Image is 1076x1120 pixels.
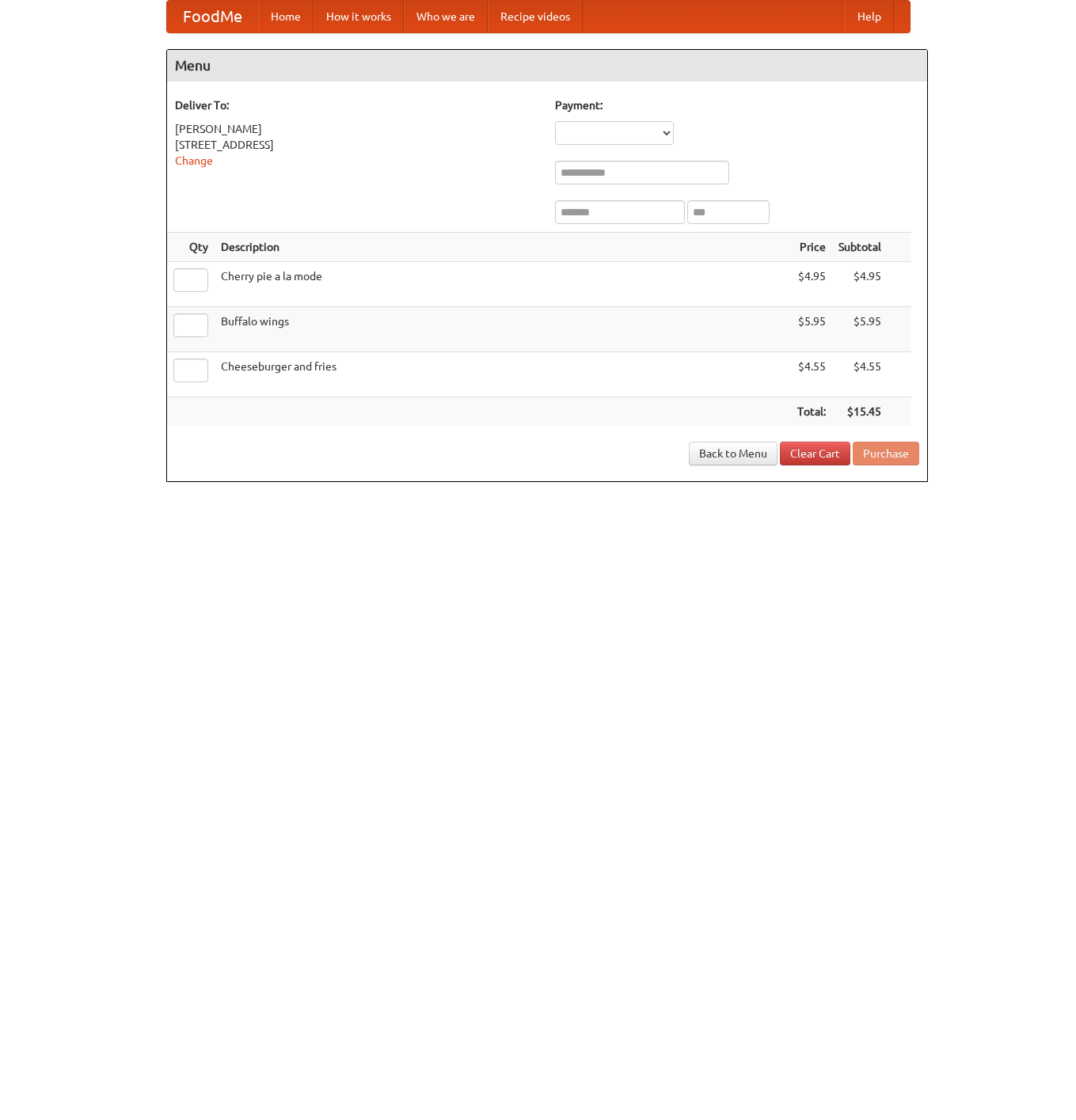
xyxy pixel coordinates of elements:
[832,262,888,307] td: $4.95
[791,233,832,262] th: Price
[167,50,927,82] h4: Menu
[314,1,404,32] a: How it works
[791,352,832,397] td: $4.55
[175,154,213,167] a: Change
[258,1,314,32] a: Home
[404,1,488,32] a: Who we are
[167,233,215,262] th: Qty
[689,442,778,465] a: Back to Menu
[791,262,832,307] td: $4.95
[832,233,888,262] th: Subtotal
[853,442,919,465] button: Purchase
[832,352,888,397] td: $4.55
[175,97,539,113] h5: Deliver To:
[832,307,888,352] td: $5.95
[555,97,919,113] h5: Payment:
[215,233,791,262] th: Description
[175,137,539,153] div: [STREET_ADDRESS]
[215,352,791,397] td: Cheeseburger and fries
[167,1,258,32] a: FoodMe
[845,1,894,32] a: Help
[175,121,539,137] div: [PERSON_NAME]
[488,1,583,32] a: Recipe videos
[215,262,791,307] td: Cherry pie a la mode
[791,397,832,427] th: Total:
[215,307,791,352] td: Buffalo wings
[791,307,832,352] td: $5.95
[780,442,850,465] a: Clear Cart
[832,397,888,427] th: $15.45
